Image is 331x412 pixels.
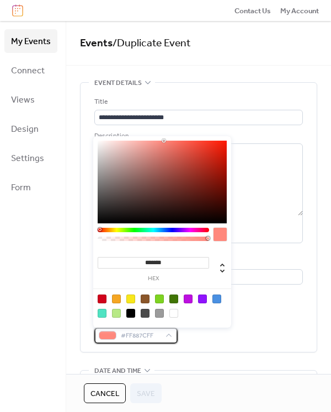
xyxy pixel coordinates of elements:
[11,92,35,109] span: Views
[4,58,57,82] a: Connect
[11,33,51,50] span: My Events
[141,309,150,318] div: #4A4A4A
[169,295,178,303] div: #417505
[98,276,209,282] label: hex
[11,179,31,196] span: Form
[126,309,135,318] div: #000000
[141,295,150,303] div: #8B572A
[12,4,23,17] img: logo
[155,309,164,318] div: #9B9B9B
[121,330,160,341] span: #FF887CFF
[4,88,57,111] a: Views
[4,146,57,170] a: Settings
[212,295,221,303] div: #4A90E2
[94,365,141,376] span: Date and time
[112,309,121,318] div: #B8E986
[84,383,126,403] button: Cancel
[112,295,121,303] div: #F5A623
[4,117,57,141] a: Design
[198,295,207,303] div: #9013FE
[11,121,39,138] span: Design
[113,33,191,53] span: / Duplicate Event
[184,295,193,303] div: #BD10E0
[155,295,164,303] div: #7ED321
[90,388,119,399] span: Cancel
[4,175,57,199] a: Form
[80,33,113,53] a: Events
[126,295,135,303] div: #F8E71C
[169,309,178,318] div: #FFFFFF
[94,78,142,89] span: Event details
[234,5,271,16] a: Contact Us
[280,5,319,16] a: My Account
[11,150,44,167] span: Settings
[94,97,301,108] div: Title
[4,29,57,53] a: My Events
[94,131,301,142] div: Description
[98,295,106,303] div: #D0021B
[280,6,319,17] span: My Account
[98,309,106,318] div: #50E3C2
[234,6,271,17] span: Contact Us
[11,62,45,79] span: Connect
